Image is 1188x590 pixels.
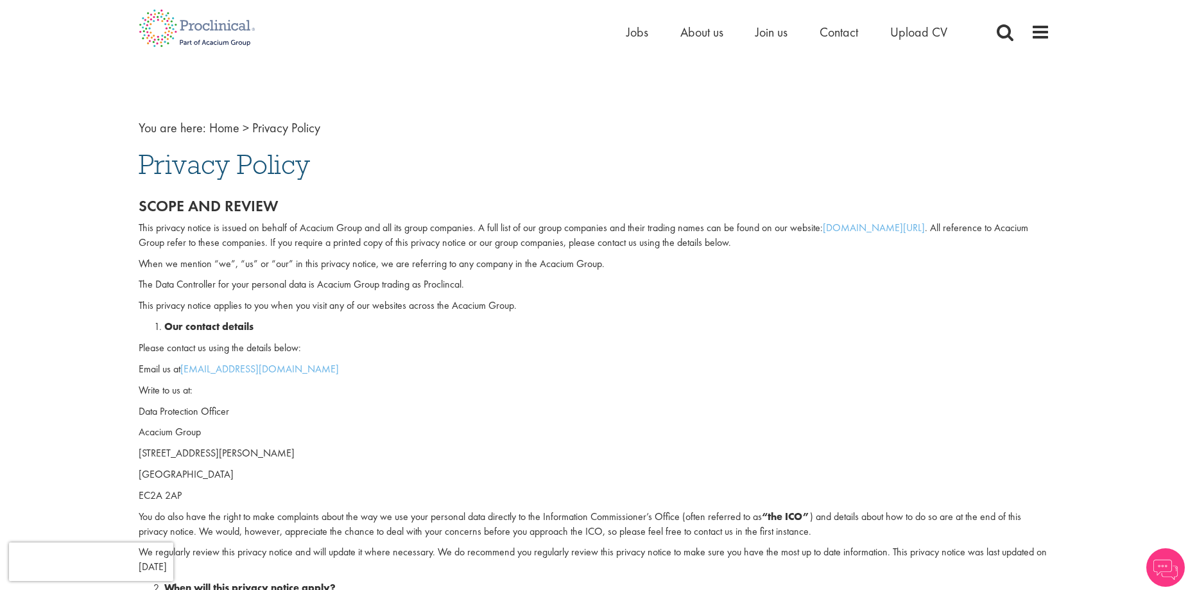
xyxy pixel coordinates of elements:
p: Please contact us using the details below: [139,341,1050,356]
a: Contact [820,24,858,40]
a: Upload CV [890,24,947,40]
strong: Our contact details [164,320,254,333]
a: Jobs [626,24,648,40]
iframe: reCAPTCHA [9,542,173,581]
a: Join us [755,24,788,40]
span: Privacy Policy [139,147,310,182]
a: [DOMAIN_NAME][URL] [823,221,925,234]
p: Email us at [139,362,1050,377]
strong: “the ICO” [762,510,810,523]
p: Acacium Group [139,425,1050,440]
p: This privacy notice is issued on behalf of Acacium Group and all its group companies. A full list... [139,221,1050,250]
a: [EMAIL_ADDRESS][DOMAIN_NAME] [180,362,339,376]
p: You do also have the right to make complaints about the way we use your personal data directly to... [139,510,1050,539]
span: You are here: [139,119,206,136]
p: The Data Controller for your personal data is Acacium Group trading as Proclincal. [139,277,1050,292]
p: Write to us at: [139,383,1050,398]
p: This privacy notice applies to you when you visit any of our websites across the Acacium Group. [139,299,1050,313]
p: [STREET_ADDRESS][PERSON_NAME] [139,446,1050,461]
a: About us [680,24,723,40]
p: [GEOGRAPHIC_DATA] [139,467,1050,482]
h2: Scope and review [139,198,1050,214]
p: Data Protection Officer [139,404,1050,419]
img: Chatbot [1146,548,1185,587]
p: We regularly review this privacy notice and will update it where necessary. We do recommend you r... [139,545,1050,575]
p: EC2A 2AP [139,489,1050,503]
span: > [243,119,249,136]
span: Privacy Policy [252,119,320,136]
a: breadcrumb link [209,119,239,136]
p: When we mention “we”, “us” or “our” in this privacy notice, we are referring to any company in th... [139,257,1050,272]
